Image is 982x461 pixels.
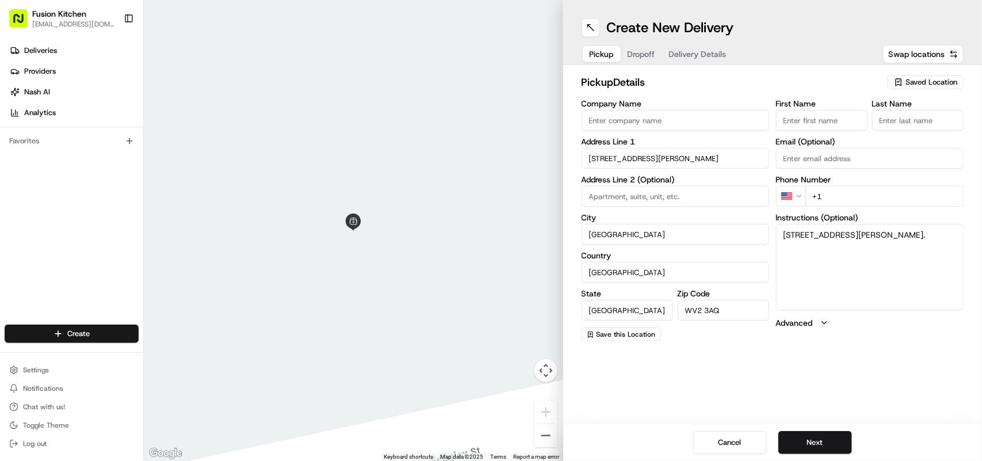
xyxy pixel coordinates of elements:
[534,424,557,447] button: Zoom out
[32,20,114,29] button: [EMAIL_ADDRESS][DOMAIN_NAME]
[776,214,964,222] label: Instructions (Optional)
[384,453,434,461] button: Keyboard shortcuts
[669,48,727,60] span: Delivery Details
[582,100,769,108] label: Company Name
[582,214,769,222] label: City
[5,417,139,433] button: Toggle Theme
[93,253,189,273] a: 💻API Documentation
[5,41,143,60] a: Deliveries
[582,327,661,341] button: Save this Location
[52,110,189,121] div: Start new chat
[97,258,106,268] div: 💻
[5,436,139,452] button: Log out
[872,100,964,108] label: Last Name
[905,77,957,87] span: Saved Location
[5,362,139,378] button: Settings
[607,18,734,37] h1: Create New Delivery
[491,454,507,460] a: Terms (opens in new tab)
[23,402,65,412] span: Chat with us!
[23,384,63,393] span: Notifications
[872,110,964,131] input: Enter last name
[24,87,50,97] span: Nash AI
[30,74,190,86] input: Clear
[5,325,139,343] button: Create
[582,186,769,207] input: Apartment, suite, unit, etc.
[5,62,143,81] a: Providers
[178,147,209,161] button: See all
[693,431,767,454] button: Cancel
[805,186,964,207] input: Enter phone number
[582,110,769,131] input: Enter company name
[12,46,209,64] p: Welcome 👋
[582,176,769,184] label: Address Line 2 (Optional)
[582,138,769,146] label: Address Line 1
[12,110,32,131] img: 1736555255976-a54dd68f-1ca7-489b-9aae-adbdc363a1c4
[36,178,95,188] span: Klarizel Pensader
[24,110,45,131] img: 1724597045416-56b7ee45-8013-43a0-a6f9-03cb97ddad50
[32,8,86,20] button: Fusion Kitchen
[888,74,964,90] button: Saved Location
[582,74,881,90] h2: pickup Details
[776,138,964,146] label: Email (Optional)
[24,66,56,77] span: Providers
[776,317,813,329] label: Advanced
[36,209,152,219] span: [PERSON_NAME] [PERSON_NAME]
[597,330,656,339] span: Save this Location
[776,110,868,131] input: Enter first name
[23,421,69,430] span: Toggle Theme
[24,108,56,118] span: Analytics
[776,100,868,108] label: First Name
[628,48,655,60] span: Dropoff
[5,132,139,150] div: Favorites
[196,113,209,127] button: Start new chat
[534,401,557,424] button: Zoom in
[582,252,769,260] label: Country
[23,210,32,219] img: 1736555255976-a54dd68f-1ca7-489b-9aae-adbdc363a1c4
[678,300,769,321] input: Enter zip code
[155,209,159,219] span: •
[109,257,185,269] span: API Documentation
[23,439,47,448] span: Log out
[12,167,30,186] img: Klarizel Pensader
[23,179,32,188] img: 1736555255976-a54dd68f-1ca7-489b-9aae-adbdc363a1c4
[582,289,673,298] label: State
[5,399,139,415] button: Chat with us!
[97,178,101,188] span: •
[514,454,560,460] a: Report a map error
[5,380,139,397] button: Notifications
[5,83,143,101] a: Nash AI
[81,285,139,294] a: Powered byPylon
[147,446,185,461] img: Google
[161,209,185,219] span: [DATE]
[883,45,964,63] button: Swap locations
[7,253,93,273] a: 📗Knowledge Base
[5,104,143,122] a: Analytics
[52,121,158,131] div: We're available if you need us!
[888,48,945,60] span: Swap locations
[678,289,769,298] label: Zip Code
[776,224,964,310] textarea: [STREET_ADDRESS][PERSON_NAME].
[12,199,30,217] img: Joana Marie Avellanoza
[534,359,557,382] button: Map camera controls
[24,45,57,56] span: Deliveries
[67,329,90,339] span: Create
[441,454,484,460] span: Map data ©2025
[114,285,139,294] span: Pylon
[582,224,769,245] input: Enter city
[104,178,131,188] span: 1:13 PM
[776,317,964,329] button: Advanced
[12,150,77,159] div: Past conversations
[590,48,614,60] span: Pickup
[582,148,769,169] input: Enter address
[23,365,49,375] span: Settings
[147,446,185,461] a: Open this area in Google Maps (opens a new window)
[778,431,852,454] button: Next
[776,148,964,169] input: Enter email address
[582,300,673,321] input: Enter state
[12,12,35,35] img: Nash
[23,257,88,269] span: Knowledge Base
[12,258,21,268] div: 📗
[5,5,119,32] button: Fusion Kitchen[EMAIL_ADDRESS][DOMAIN_NAME]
